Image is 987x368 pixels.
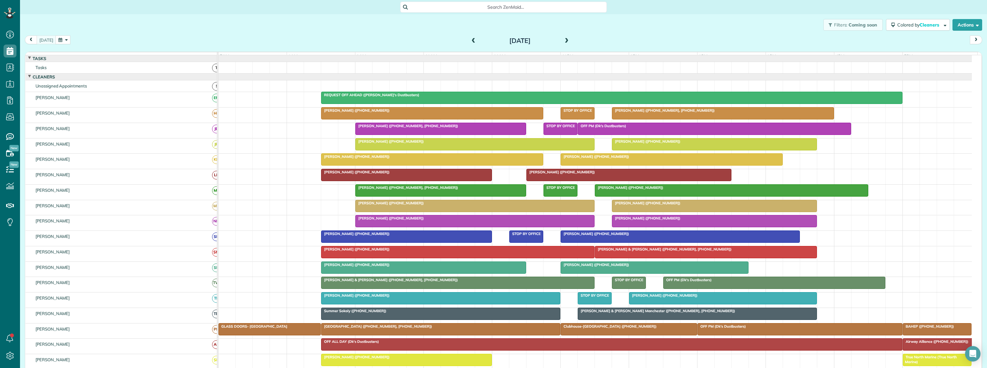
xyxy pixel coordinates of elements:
span: STOP BY OFFICE [577,293,609,298]
span: [PERSON_NAME] ([PHONE_NUMBER]) [321,262,390,267]
span: Tasks [34,65,48,70]
span: 4pm [834,54,846,59]
span: [PERSON_NAME] & [PERSON_NAME] Manchester ([PHONE_NUMBER], [PHONE_NUMBER]) [577,309,735,313]
span: [PERSON_NAME] [34,234,71,239]
span: [PERSON_NAME] [34,188,71,193]
span: [PERSON_NAME] [34,126,71,131]
span: [PERSON_NAME] ([PHONE_NUMBER]) [612,201,681,205]
span: [PERSON_NAME] ([PHONE_NUMBER]) [355,201,424,205]
span: T [212,64,221,72]
span: TP [212,294,221,303]
span: Summer Sokoly ([PHONE_NUMBER]) [321,309,387,313]
span: Tasks [31,56,47,61]
span: [PERSON_NAME] ([PHONE_NUMBER]) [321,247,390,251]
span: SB [212,232,221,241]
span: TD [212,310,221,318]
span: 12pm [561,54,575,59]
span: BAHEP ([PHONE_NUMBER]) [902,324,954,329]
span: 10am [424,54,438,59]
span: [PERSON_NAME] [34,326,71,332]
button: [DATE] [36,36,56,44]
span: JB [212,125,221,133]
span: JR [212,140,221,149]
span: Airway Alliance ([PHONE_NUMBER]) [902,339,969,344]
span: [PERSON_NAME] ([PHONE_NUMBER]) [321,231,390,236]
span: EM [212,94,221,102]
span: HC [212,109,221,118]
span: Unassigned Appointments [34,83,88,88]
button: Colored byCleaners [886,19,950,31]
span: [PERSON_NAME] ([PHONE_NUMBER]) [595,185,664,190]
span: 7am [219,54,230,59]
span: [PERSON_NAME] ([PHONE_NUMBER]) [321,355,390,359]
span: MB [212,202,221,210]
span: [PERSON_NAME] ([PHONE_NUMBER]) [612,216,681,220]
span: SP [212,263,221,272]
span: [PERSON_NAME] ([PHONE_NUMBER]) [560,262,629,267]
span: Cleaners [920,22,940,28]
span: [PERSON_NAME] & [PERSON_NAME] ([PHONE_NUMBER], [PHONE_NUMBER]) [595,247,732,251]
span: Colored by [897,22,941,28]
span: SM [212,248,221,257]
span: [PERSON_NAME] [34,157,71,162]
span: [PERSON_NAME] [34,203,71,208]
span: PB [212,325,221,334]
span: STOP BY OFFICE [543,185,575,190]
button: Actions [952,19,982,31]
span: 5pm [903,54,914,59]
div: Open Intercom Messenger [965,346,981,362]
span: [PERSON_NAME] ([PHONE_NUMBER]) [560,154,629,159]
span: [PERSON_NAME] [34,172,71,177]
span: TW [212,279,221,287]
button: next [970,36,982,44]
span: 3pm [766,54,777,59]
span: 9am [355,54,367,59]
span: STOP BY OFFICE [509,231,541,236]
span: True North Marine (True North Marine) [902,355,957,364]
span: [PERSON_NAME] ([PHONE_NUMBER]) [355,216,424,220]
span: REQUEST OFF AHEAD ([PERSON_NAME]'s Dustbusters) [321,93,420,97]
span: [PERSON_NAME] [34,280,71,285]
span: GLASS DOORS- [GEOGRAPHIC_DATA] [218,324,288,329]
span: [PERSON_NAME] ([PHONE_NUMBER]) [321,170,390,174]
span: OFF ALL DAY (Dk's Dustbusters) [321,339,379,344]
span: STOP BY OFFICE [612,278,644,282]
span: ! [212,82,221,91]
span: [PERSON_NAME] ([PHONE_NUMBER], [PHONE_NUMBER]) [355,124,458,128]
span: [PERSON_NAME] [34,342,71,347]
span: [PERSON_NAME] ([PHONE_NUMBER]) [321,108,390,113]
span: [PERSON_NAME] ([PHONE_NUMBER]) [321,154,390,159]
span: [PERSON_NAME] ([PHONE_NUMBER]) [355,139,424,144]
span: [PERSON_NAME] [34,110,71,116]
span: 1pm [629,54,640,59]
span: [PERSON_NAME] ([PHONE_NUMBER]) [321,293,390,298]
span: [PERSON_NAME] & [PERSON_NAME] ([PHONE_NUMBER], [PHONE_NUMBER]) [321,278,458,282]
span: [PERSON_NAME] [34,311,71,316]
span: [PERSON_NAME] [34,295,71,301]
span: MT [212,186,221,195]
span: 11am [492,54,507,59]
span: Coming soon [849,22,878,28]
span: [PERSON_NAME] [34,218,71,223]
span: 2pm [697,54,709,59]
span: [GEOGRAPHIC_DATA] ([PHONE_NUMBER], [PHONE_NUMBER]) [321,324,432,329]
span: [PERSON_NAME] [34,249,71,254]
span: LF [212,171,221,179]
span: [PERSON_NAME] [34,357,71,362]
span: NN [212,217,221,226]
span: [PERSON_NAME] [34,141,71,147]
span: [PERSON_NAME] ([PHONE_NUMBER], [PHONE_NUMBER]) [355,185,458,190]
span: OFF PM (Dk's Dustbusters) [577,124,626,128]
span: Filters: [834,22,848,28]
span: Clubhouse-[GEOGRAPHIC_DATA] ([PHONE_NUMBER]) [560,324,657,329]
span: STOP BY OFFICE [560,108,592,113]
span: [PERSON_NAME] ([PHONE_NUMBER]) [526,170,595,174]
span: New [9,161,19,168]
span: [PERSON_NAME] ([PHONE_NUMBER]) [560,231,629,236]
span: KB [212,155,221,164]
span: New [9,145,19,151]
span: [PERSON_NAME] ([PHONE_NUMBER]) [629,293,698,298]
span: OFF PM (Dk's Dustbusters) [697,324,746,329]
span: OFF PM (Dk's Dustbusters) [663,278,712,282]
span: SH [212,356,221,364]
